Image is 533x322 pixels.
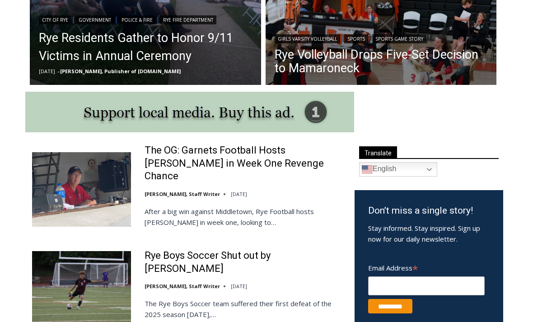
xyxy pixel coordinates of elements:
[95,76,99,85] div: 4
[39,29,252,65] a: Rye Residents Gather to Honor 9/11 Victims in Annual Ceremony
[275,33,488,44] div: | |
[57,68,60,75] span: –
[368,223,490,245] p: Stay informed. Stay inspired. Sign up now for our daily newsletter.
[359,147,397,159] span: Translate
[368,204,490,219] h3: Don’t miss a single story!
[25,92,354,133] img: support local media, buy this ad
[106,76,110,85] div: 6
[275,35,340,44] a: Girls Varsity Volleyball
[60,68,181,75] a: [PERSON_NAME], Publisher of [DOMAIN_NAME]
[228,0,427,88] div: "I learned about the history of a place I’d honestly never considered even as a resident of [GEOG...
[344,35,368,44] a: Sports
[145,299,343,320] p: The Rye Boys Soccer team suffered their first defeat of the 2025 season [DATE],…
[145,283,220,290] a: [PERSON_NAME], Staff Writer
[3,93,89,127] span: Open Tues. - Sun. [PHONE_NUMBER]
[145,191,220,198] a: [PERSON_NAME], Staff Writer
[231,283,247,290] time: [DATE]
[145,206,343,228] p: After a big win against Middletown, Rye Football hosts [PERSON_NAME] in week one, looking to…
[39,16,71,25] a: City of Rye
[231,191,247,198] time: [DATE]
[275,48,488,75] a: Rye Volleyball Drops Five-Set Decision to Mamaroneck
[7,91,120,112] h4: [PERSON_NAME] Read Sanctuary Fall Fest: [DATE]
[372,35,426,44] a: Sports Game Story
[145,145,343,183] a: The OG: Garnets Football Hosts [PERSON_NAME] in Week One Revenge Chance
[39,68,55,75] time: [DATE]
[39,14,252,25] div: | | |
[236,90,419,110] span: Intern @ [DOMAIN_NAME]
[359,163,437,177] a: English
[32,153,131,227] img: The OG: Garnets Football Hosts Somers in Week One Revenge Chance
[362,164,373,175] img: en
[368,259,485,275] label: Email Address
[145,250,343,275] a: Rye Boys Soccer Shut out by [PERSON_NAME]
[0,91,91,112] a: Open Tues. - Sun. [PHONE_NUMBER]
[0,90,135,112] a: [PERSON_NAME] Read Sanctuary Fall Fest: [DATE]
[118,16,156,25] a: Police & Fire
[160,16,216,25] a: Rye Fire Department
[101,76,103,85] div: /
[75,16,114,25] a: Government
[93,56,133,108] div: Located at [STREET_ADDRESS][PERSON_NAME]
[95,27,121,74] div: Live Music
[217,88,438,112] a: Intern @ [DOMAIN_NAME]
